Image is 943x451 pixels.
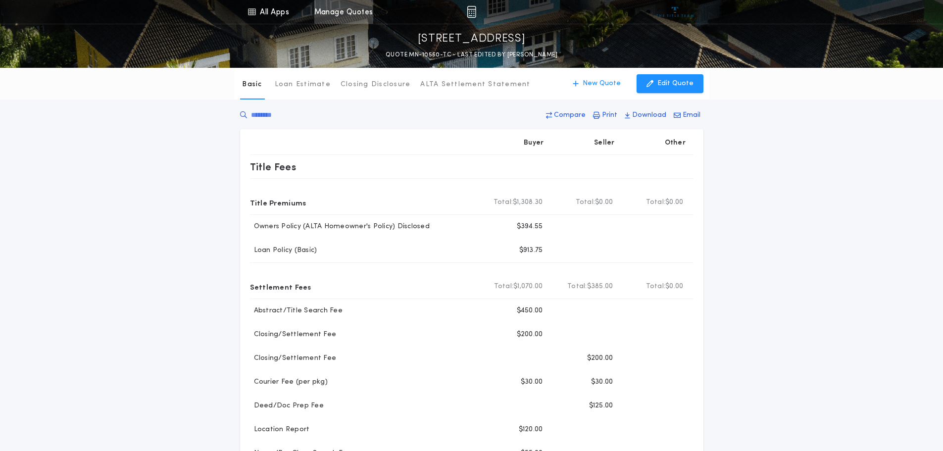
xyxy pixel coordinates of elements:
p: Abstract/Title Search Fee [250,306,343,316]
p: $30.00 [521,377,543,387]
b: Total: [646,282,666,292]
span: $0.00 [665,198,683,207]
p: Owners Policy (ALTA Homeowner's Policy) Disclosed [250,222,430,232]
p: [STREET_ADDRESS] [418,31,526,47]
p: Compare [554,110,586,120]
b: Total: [494,198,513,207]
p: Buyer [524,138,544,148]
p: Closing/Settlement Fee [250,353,337,363]
button: Edit Quote [637,74,703,93]
p: Basic [242,80,262,90]
p: Loan Estimate [275,80,331,90]
p: $120.00 [519,425,543,435]
p: $450.00 [517,306,543,316]
img: vs-icon [656,7,694,17]
p: QUOTE MN-10550-TC - LAST EDITED BY [PERSON_NAME] [386,50,557,60]
span: $1,308.30 [513,198,543,207]
p: $200.00 [587,353,613,363]
p: Title Fees [250,159,297,175]
p: Other [664,138,685,148]
b: Total: [494,282,514,292]
button: New Quote [563,74,631,93]
p: Download [632,110,666,120]
p: Location Report [250,425,310,435]
p: $394.55 [517,222,543,232]
p: Closing Disclosure [341,80,411,90]
p: ALTA Settlement Statement [420,80,530,90]
p: $200.00 [517,330,543,340]
p: Courier Fee (per pkg) [250,377,328,387]
img: img [467,6,476,18]
p: Closing/Settlement Fee [250,330,337,340]
p: Seller [594,138,615,148]
p: Deed/Doc Prep Fee [250,401,324,411]
p: Loan Policy (Basic) [250,246,317,255]
p: Email [683,110,700,120]
button: Download [622,106,669,124]
p: $125.00 [589,401,613,411]
p: $30.00 [591,377,613,387]
button: Compare [543,106,589,124]
p: Title Premiums [250,195,306,210]
p: New Quote [583,79,621,89]
span: $1,070.00 [513,282,543,292]
p: Print [602,110,617,120]
p: Edit Quote [657,79,694,89]
p: Settlement Fees [250,279,311,295]
span: $0.00 [665,282,683,292]
b: Total: [646,198,666,207]
button: Email [671,106,703,124]
span: $385.00 [587,282,613,292]
span: $0.00 [595,198,613,207]
b: Total: [576,198,596,207]
button: Print [590,106,620,124]
p: $913.75 [519,246,543,255]
b: Total: [567,282,587,292]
